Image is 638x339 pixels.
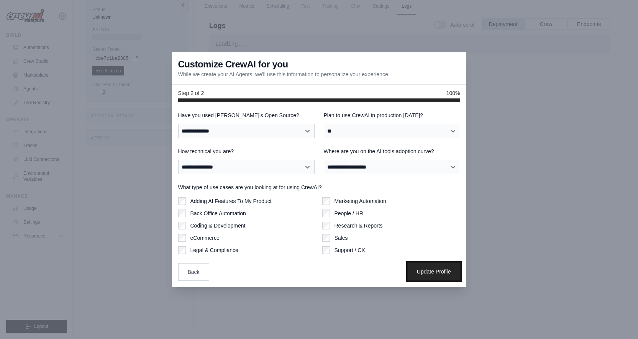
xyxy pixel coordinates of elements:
label: Marketing Automation [335,197,386,205]
label: eCommerce [190,234,220,242]
div: Widget de chat [600,302,638,339]
label: Coding & Development [190,222,246,229]
iframe: Chat Widget [600,302,638,339]
label: Plan to use CrewAI in production [DATE]? [324,111,460,119]
label: Adding AI Features To My Product [190,197,272,205]
label: Sales [335,234,348,242]
p: While we create your AI Agents, we'll use this information to personalize your experience. [178,70,390,78]
label: People / HR [335,210,363,217]
span: 100% [446,89,460,97]
button: Back [178,263,209,281]
label: How technical you are? [178,147,315,155]
label: Have you used [PERSON_NAME]'s Open Source? [178,111,315,119]
label: Where are you on the AI tools adoption curve? [324,147,460,155]
label: Support / CX [335,246,365,254]
label: Back Office Automation [190,210,246,217]
button: Update Profile [408,263,460,280]
h3: Customize CrewAI for you [178,58,288,70]
label: Legal & Compliance [190,246,238,254]
span: Step 2 of 2 [178,89,204,97]
label: What type of use cases are you looking at for using CrewAI? [178,183,460,191]
label: Research & Reports [335,222,383,229]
